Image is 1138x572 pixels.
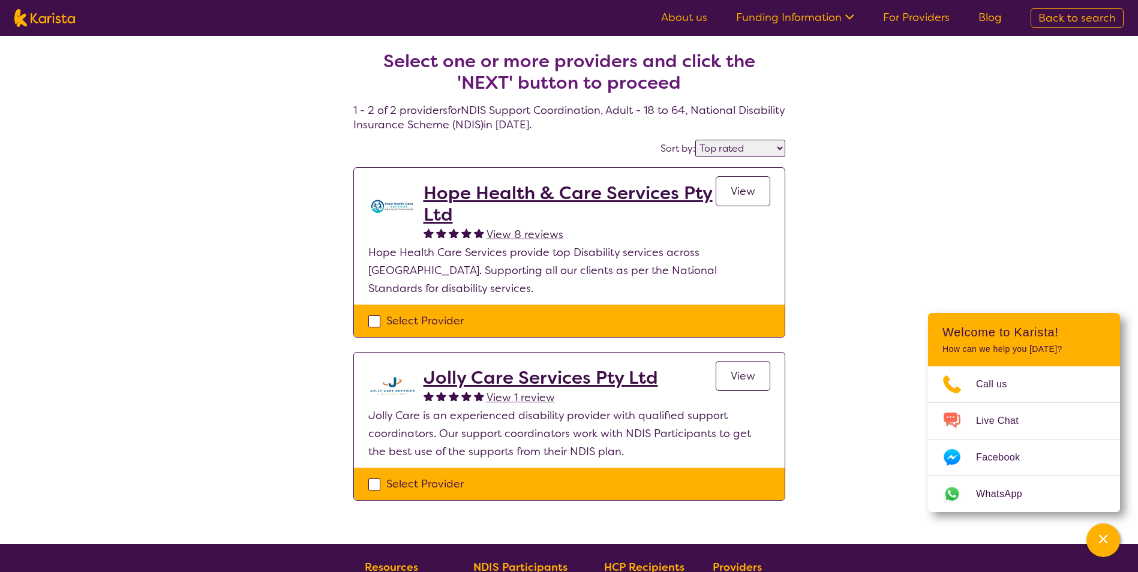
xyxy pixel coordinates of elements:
img: fullstar [424,228,434,238]
p: How can we help you [DATE]? [942,344,1106,354]
img: fullstar [436,228,446,238]
span: WhatsApp [976,485,1037,503]
span: Back to search [1038,11,1116,25]
a: About us [661,10,707,25]
div: Channel Menu [928,313,1120,512]
span: Facebook [976,448,1034,466]
button: Channel Menu [1086,523,1120,557]
h2: Select one or more providers and click the 'NEXT' button to proceed [368,50,771,94]
span: View [731,184,755,198]
a: Web link opens in a new tab. [928,476,1120,512]
a: View [716,361,770,391]
span: Call us [976,375,1022,393]
span: Live Chat [976,412,1033,430]
a: Hope Health & Care Services Pty Ltd [424,182,716,225]
img: fullstar [474,228,484,238]
img: fullstar [474,391,484,401]
img: ts6kn0scflc8jqbskg2q.jpg [368,182,416,230]
p: Jolly Care is an experienced disability provider with qualified support coordinators. Our support... [368,407,770,460]
img: fullstar [461,228,472,238]
a: For Providers [883,10,950,25]
h2: Welcome to Karista! [942,325,1106,339]
ul: Choose channel [928,366,1120,512]
a: Blog [978,10,1002,25]
a: View 1 review [487,389,555,407]
p: Hope Health Care Services provide top Disability services across [GEOGRAPHIC_DATA]. Supporting al... [368,243,770,297]
img: fullstar [449,391,459,401]
a: View 8 reviews [487,225,563,243]
img: fullstar [436,391,446,401]
a: Funding Information [736,10,854,25]
a: Back to search [1031,8,1124,28]
img: fullstar [449,228,459,238]
span: View 1 review [487,390,555,405]
a: View [716,176,770,206]
img: fullstar [461,391,472,401]
span: View [731,369,755,383]
span: View 8 reviews [487,227,563,242]
label: Sort by: [660,142,695,155]
h4: 1 - 2 of 2 providers for NDIS Support Coordination , Adult - 18 to 64 , National Disability Insur... [353,22,785,132]
img: Karista logo [14,9,75,27]
a: Jolly Care Services Pty Ltd [424,367,658,389]
img: fullstar [424,391,434,401]
img: kmu4pv8om1atw2hfijtl.jpg [368,367,416,405]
